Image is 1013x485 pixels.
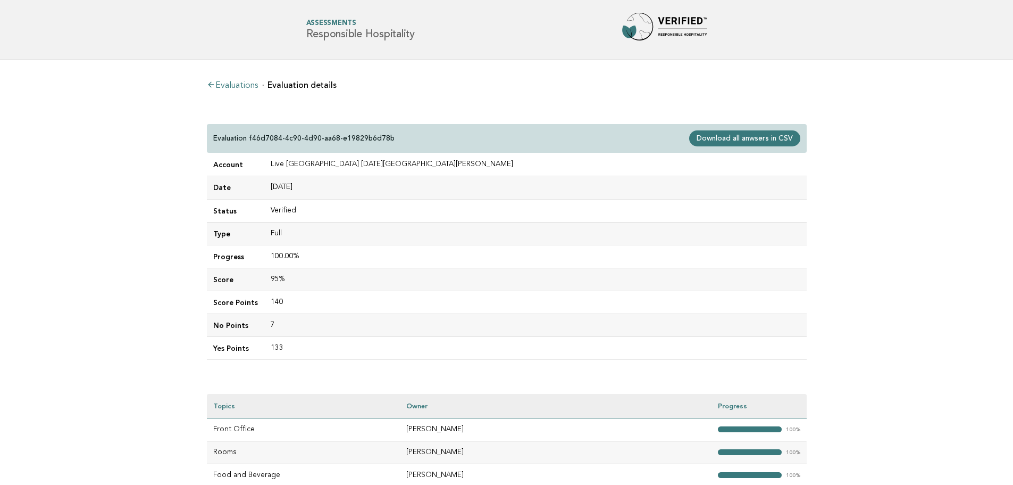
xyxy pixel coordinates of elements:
[718,449,782,455] strong: ">
[264,314,807,336] td: 7
[207,81,258,90] a: Evaluations
[207,245,264,268] td: Progress
[207,291,264,314] td: Score Points
[711,394,807,418] th: Progress
[264,337,807,360] td: 133
[264,291,807,314] td: 140
[264,245,807,268] td: 100.00%
[264,153,807,176] td: Live [GEOGRAPHIC_DATA] [DATE][GEOGRAPHIC_DATA][PERSON_NAME]
[400,418,711,441] td: [PERSON_NAME]
[207,418,400,441] td: Front Office
[306,20,415,40] h1: Responsible Hospitality
[786,427,800,433] em: 100%
[213,134,395,143] p: Evaluation f46d7084-4c90-4d90-aa68-e19829b6d78b
[400,441,711,464] td: [PERSON_NAME]
[786,473,800,479] em: 100%
[207,199,264,222] td: Status
[207,394,400,418] th: Topics
[207,314,264,336] td: No Points
[718,426,782,432] strong: ">
[207,222,264,245] td: Type
[207,441,400,464] td: Rooms
[306,20,415,27] span: Assessments
[207,153,264,176] td: Account
[207,337,264,360] td: Yes Points
[400,394,711,418] th: Owner
[264,176,807,199] td: [DATE]
[264,268,807,291] td: 95%
[689,130,800,146] a: Download all anwsers in CSV
[207,268,264,291] td: Score
[622,13,707,47] img: Forbes Travel Guide
[262,81,337,89] li: Evaluation details
[264,222,807,245] td: Full
[718,472,782,478] strong: ">
[207,176,264,199] td: Date
[264,199,807,222] td: Verified
[786,450,800,456] em: 100%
